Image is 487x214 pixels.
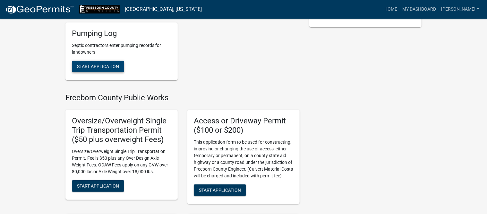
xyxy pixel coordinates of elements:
[400,3,439,15] a: My Dashboard
[72,29,171,38] h5: Pumping Log
[194,116,293,135] h5: Access or Driveway Permit ($100 or $200)
[72,61,124,72] button: Start Application
[199,188,241,193] span: Start Application
[77,64,119,69] span: Start Application
[72,42,171,56] p: Septic contractors enter pumping records for landowners
[72,116,171,144] h5: Oversize/Overweight Single Trip Transportation Permit ($50 plus overweight Fees)
[65,93,300,103] h4: Freeborn County Public Works
[125,4,202,15] a: [GEOGRAPHIC_DATA], [US_STATE]
[194,184,246,196] button: Start Application
[79,5,120,13] img: Freeborn County, Minnesota
[194,139,293,179] p: This application form to be used for constructing, improving or changing the use of access, eithe...
[72,148,171,175] p: Oversize/Overweight Single Trip Transportation Permit. Fee is $50 plus any Over Design Axle Weigh...
[439,3,482,15] a: [PERSON_NAME]
[77,183,119,188] span: Start Application
[72,180,124,192] button: Start Application
[382,3,400,15] a: Home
